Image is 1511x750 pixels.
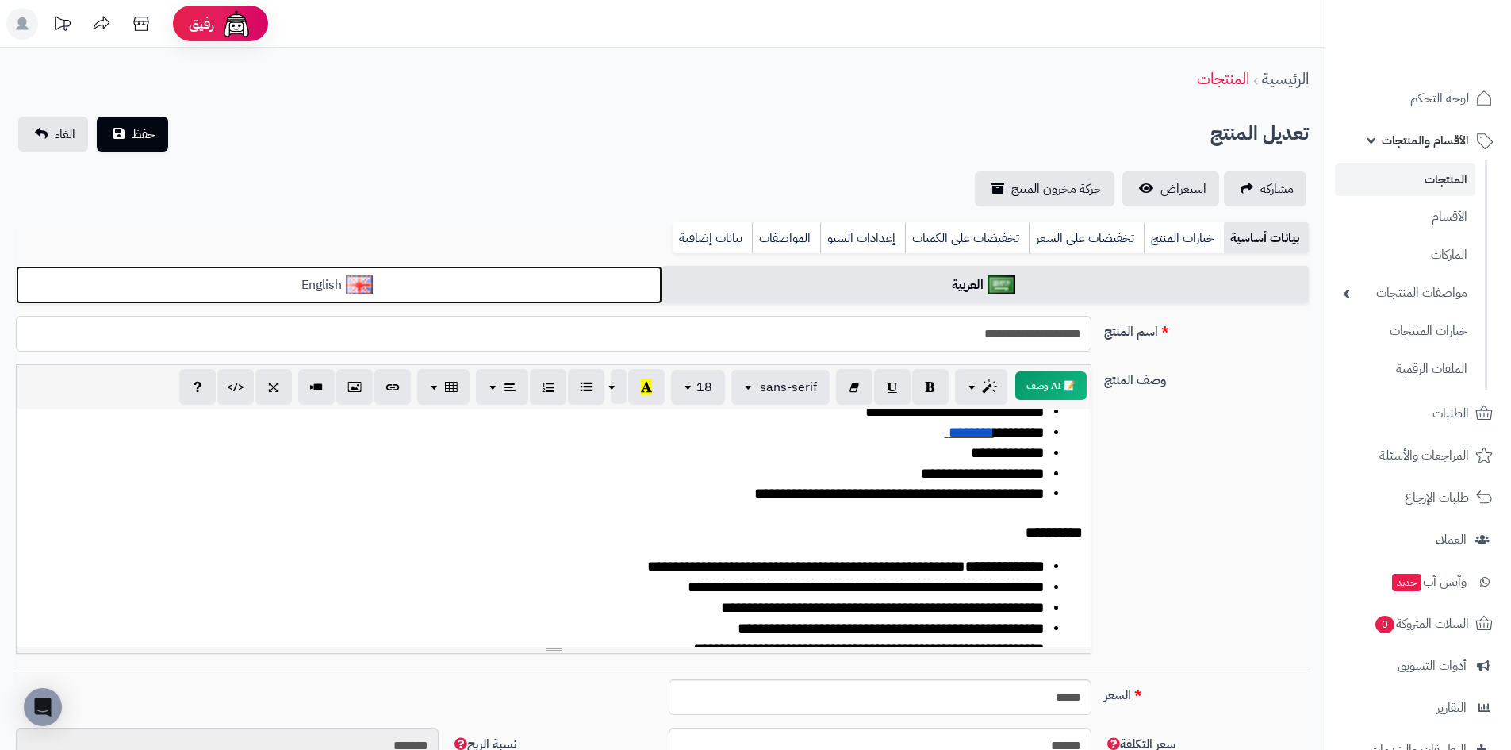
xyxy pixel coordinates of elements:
[1335,276,1475,310] a: مواصفات المنتجات
[1098,364,1315,390] label: وصف المنتج
[1335,605,1501,643] a: السلات المتروكة0
[1335,238,1475,272] a: الماركات
[1144,222,1224,254] a: خيارات المنتج
[1335,352,1475,387] a: الملفات الرقمية
[1335,163,1475,196] a: المنتجات
[1398,655,1467,677] span: أدوات التسويق
[1011,179,1102,198] span: حركة مخزون المنتج
[1335,479,1501,517] a: طلبات الإرجاع
[731,370,830,405] button: sans-serif
[975,171,1114,206] a: حركة مخزون المنتج
[1210,117,1309,150] h2: تعديل المنتج
[1392,574,1421,591] span: جديد
[1335,647,1501,685] a: أدوات التسويق
[1335,200,1475,234] a: الأقسام
[1405,487,1469,509] span: طلبات الإرجاع
[1436,529,1467,551] span: العملاء
[1374,613,1469,635] span: السلات المتروكة
[221,8,252,40] img: ai-face.png
[1098,316,1315,341] label: اسم المنتج
[1335,314,1475,348] a: خيارات المنتجات
[97,117,168,152] button: حفظ
[132,125,155,144] span: حفظ
[820,222,905,254] a: إعدادات السيو
[346,275,374,294] img: English
[1260,179,1294,198] span: مشاركه
[1122,171,1219,206] a: استعراض
[1160,179,1206,198] span: استعراض
[1015,371,1087,400] button: 📝 AI وصف
[1379,444,1469,467] span: المراجعات والأسئلة
[671,370,725,405] button: 18
[189,14,214,33] span: رفيق
[1029,222,1144,254] a: تخفيضات على السعر
[1335,394,1501,433] a: الطلبات
[662,266,1309,305] a: العربية
[1335,689,1501,727] a: التقارير
[673,222,752,254] a: بيانات إضافية
[16,266,662,305] a: English
[1098,679,1315,705] label: السعر
[905,222,1029,254] a: تخفيضات على الكميات
[1197,67,1249,90] a: المنتجات
[1375,616,1394,633] span: 0
[1432,402,1469,425] span: الطلبات
[1410,87,1469,110] span: لوحة التحكم
[1390,571,1467,593] span: وآتس آب
[760,378,817,397] span: sans-serif
[1335,521,1501,559] a: العملاء
[1224,222,1309,254] a: بيانات أساسية
[55,125,75,144] span: الغاء
[1262,67,1309,90] a: الرئيسية
[24,688,62,726] div: Open Intercom Messenger
[752,222,820,254] a: المواصفات
[1224,171,1306,206] a: مشاركه
[1335,437,1501,475] a: المراجعات والأسئلة
[1436,697,1467,719] span: التقارير
[42,8,82,44] a: تحديثات المنصة
[1335,79,1501,117] a: لوحة التحكم
[1382,129,1469,152] span: الأقسام والمنتجات
[988,275,1015,294] img: العربية
[1335,563,1501,601] a: وآتس آبجديد
[18,117,88,152] a: الغاء
[696,378,712,397] span: 18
